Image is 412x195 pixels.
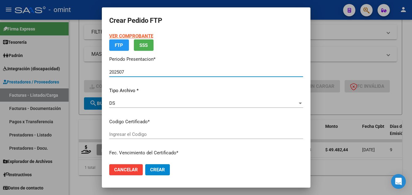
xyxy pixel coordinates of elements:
[109,39,129,51] button: FTP
[114,167,138,173] span: Cancelar
[139,43,148,48] span: SSS
[391,174,406,189] div: Open Intercom Messenger
[145,164,170,175] button: Crear
[109,33,153,39] a: VER COMPROBANTE
[109,118,303,125] p: Codigo Certificado
[115,43,123,48] span: FTP
[109,149,303,156] p: Fec. Vencimiento del Certificado
[134,39,154,51] button: SSS
[109,56,303,63] p: Periodo Presentacion
[150,167,165,173] span: Crear
[109,164,143,175] button: Cancelar
[109,100,115,106] span: DS
[109,87,303,94] p: Tipo Archivo *
[109,15,303,26] h2: Crear Pedido FTP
